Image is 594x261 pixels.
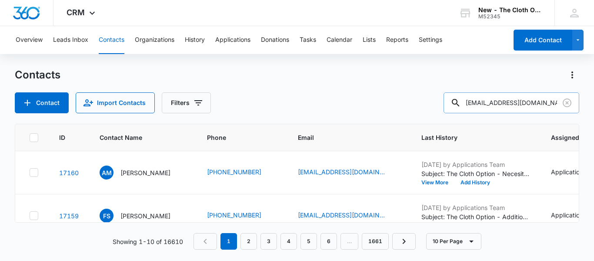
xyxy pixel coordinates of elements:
button: History [185,26,205,54]
span: Phone [207,133,264,142]
button: Tasks [300,26,316,54]
p: [PERSON_NAME] [120,168,170,177]
span: Email [298,133,388,142]
div: Email - ahmad.hamdard1515@gmail.com - Select to Edit Field [298,210,400,221]
a: Next Page [392,233,416,250]
div: Phone - 5714719044 - Select to Edit Field [207,210,277,221]
a: [EMAIL_ADDRESS][DOMAIN_NAME] [298,167,385,176]
span: Contact Name [100,133,174,142]
p: [DATE] by Applications Team [421,203,530,212]
button: Filters [162,92,211,113]
div: Email - ariadnamatos1498@gmail.com - Select to Edit Field [298,167,400,178]
a: Page 1661 [362,233,389,250]
div: Contact Name - Frozan Safi - Select to Edit Field [100,209,186,223]
p: [PERSON_NAME] [120,211,170,220]
span: CRM [67,8,85,17]
p: Subject: The Cloth Option - Necesitamos documentos adicionales para su solicitud Estimado/a [PERS... [421,169,530,178]
h1: Contacts [15,68,60,81]
a: [EMAIL_ADDRESS][DOMAIN_NAME] [298,210,385,220]
div: Contact Name - Ariadna Matos - Select to Edit Field [100,166,186,180]
button: 10 Per Page [426,233,481,250]
button: Reports [386,26,408,54]
a: Navigate to contact details page for Frozan Safi [59,212,79,220]
a: Page 3 [260,233,277,250]
button: Add Contact [15,92,69,113]
a: Page 2 [240,233,257,250]
input: Search Contacts [444,92,579,113]
div: account id [478,14,542,20]
button: Leads Inbox [53,26,88,54]
button: Add History [454,180,496,185]
button: Lists [363,26,376,54]
p: Subject: The Cloth Option - Additional Document(s) Needed for Your Application Dear [PERSON_NAME]... [421,212,530,221]
button: Add Contact [514,30,572,51]
button: Applications [215,26,250,54]
button: Calendar [327,26,352,54]
span: FS [100,209,113,223]
a: [PHONE_NUMBER] [207,167,261,176]
div: account name [478,7,542,14]
button: Settings [419,26,442,54]
em: 1 [220,233,237,250]
a: Page 4 [280,233,297,250]
a: Page 6 [320,233,337,250]
p: [DATE] by Applications Team [421,160,530,169]
button: Import Contacts [76,92,155,113]
button: Actions [565,68,579,82]
button: Overview [16,26,43,54]
button: Contacts [99,26,124,54]
button: View More [421,180,454,185]
span: Last History [421,133,517,142]
span: ID [59,133,66,142]
button: Organizations [135,26,174,54]
a: [PHONE_NUMBER] [207,210,261,220]
a: Page 5 [300,233,317,250]
span: AM [100,166,113,180]
button: Clear [560,96,574,110]
button: Donations [261,26,289,54]
nav: Pagination [194,233,416,250]
div: Phone - 5613108372 - Select to Edit Field [207,167,277,178]
p: Showing 1-10 of 16610 [113,237,183,246]
a: Navigate to contact details page for Ariadna Matos [59,169,79,176]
